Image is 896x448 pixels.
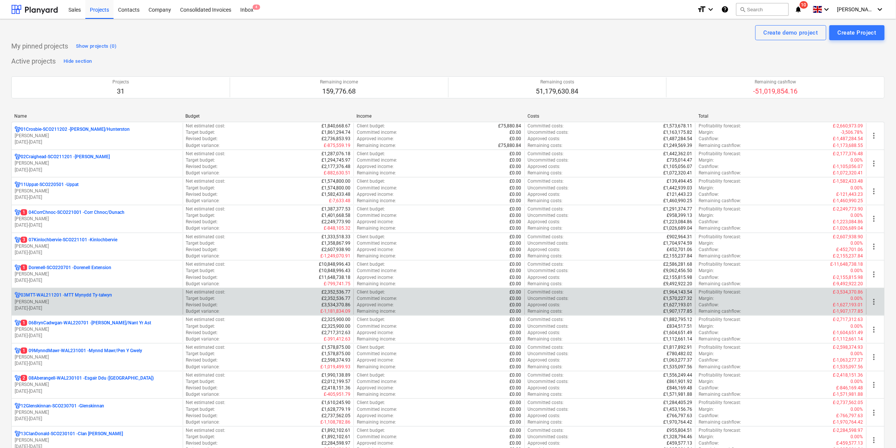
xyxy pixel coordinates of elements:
p: [DATE] - [DATE] [15,167,180,173]
p: 51,179,630.84 [536,87,579,96]
p: £-1,487,284.54 [833,136,863,142]
p: [DATE] - [DATE] [15,305,180,312]
p: [DATE] - [DATE] [15,333,180,339]
p: £-2,607,938.90 [833,234,863,240]
p: £0.00 [510,206,522,212]
p: £9,062,456.50 [663,268,692,274]
p: £-882,630.51 [324,170,350,176]
p: £0.00 [510,129,522,136]
p: Client budget : [357,206,385,212]
p: Remaining costs : [528,225,563,232]
div: Project has multi currencies enabled [15,126,21,133]
p: Margin : [699,240,714,247]
p: £2,249,773.90 [321,219,350,225]
p: 08Aberangell-WAL230101 - Esgair Ddu ([GEOGRAPHIC_DATA]) [21,375,154,381]
p: Committed costs : [528,206,564,212]
div: 1Dorenell-SCO220701 -Dorenell Extension[PERSON_NAME][DATE]-[DATE] [15,265,180,284]
p: Margin : [699,185,714,191]
p: Remaining cashflow : [699,170,741,176]
span: 10 [800,1,808,9]
p: £-1,460,990.25 [833,198,863,204]
p: £-875,559.19 [324,142,350,149]
p: Remaining income : [357,170,396,176]
p: 31 [112,87,129,96]
p: [PERSON_NAME] [15,381,180,388]
p: £0.00 [510,191,522,198]
p: Uncommitted costs : [528,185,569,191]
p: £0.00 [510,225,522,232]
p: £0.00 [510,170,522,176]
p: Remaining cashflow [753,79,797,85]
i: keyboard_arrow_down [822,5,831,14]
span: more_vert [870,325,879,334]
div: Project has multi currencies enabled [15,320,21,326]
span: more_vert [870,408,879,417]
button: Create demo project [755,25,826,40]
p: Committed costs : [528,261,564,268]
p: £0.00 [510,136,522,142]
button: Search [736,3,789,16]
p: Uncommitted costs : [528,268,569,274]
p: £1,574,800.00 [321,185,350,191]
p: Client budget : [357,234,385,240]
p: £2,155,237.84 [663,253,692,259]
div: Project has multi currencies enabled [15,431,21,437]
p: £-2,249,773.90 [833,206,863,212]
p: 13ClanDonald-SCO230101 - Clan [PERSON_NAME] [21,431,123,437]
button: Show projects (0) [74,40,118,52]
div: 11Uppat-SCO220501 -Uppat[PERSON_NAME][DATE]-[DATE] [15,182,180,201]
p: Remaining income : [357,142,396,149]
p: Committed income : [357,185,397,191]
p: £1,573,678.11 [663,123,692,129]
p: Client budget : [357,151,385,157]
p: 11Uppat-SCO220501 - Uppat [21,182,79,188]
span: 2 [21,375,27,381]
p: £1,861,294.74 [321,129,350,136]
p: £10,848,996.43 [319,261,350,268]
p: Client budget : [357,123,385,129]
p: -51,019,854.16 [753,87,797,96]
p: £139,494.45 [667,178,692,185]
p: Uncommitted costs : [528,157,569,163]
div: Project has multi currencies enabled [15,209,21,216]
p: Net estimated cost : [186,261,226,268]
div: Costs [528,114,693,119]
div: 106BrynCadwgan-WAL220701 -[PERSON_NAME]/Nant Yr Ast[PERSON_NAME][DATE]-[DATE] [15,320,180,339]
p: Remaining income : [357,198,396,204]
p: Remaining costs : [528,198,563,204]
p: Revised budget : [186,191,218,198]
p: [DATE] - [DATE] [15,388,180,395]
p: £1,358,867.99 [321,240,350,247]
div: Project has multi currencies enabled [15,375,21,381]
p: £-1,249,070.91 [320,253,350,259]
p: [PERSON_NAME] [15,160,180,166]
div: 104CorrChnoc-SCO221001 -Corr Chnoc/Dunach[PERSON_NAME][DATE]-[DATE] [15,209,180,229]
iframe: Chat Widget [858,412,896,448]
p: [PERSON_NAME] [15,437,180,443]
p: [DATE] - [DATE] [15,222,180,229]
p: Budget variance : [186,170,220,176]
p: Uncommitted costs : [528,129,569,136]
div: Total [699,114,864,119]
p: £1,442,362.01 [663,151,692,157]
p: Remaining cashflow : [699,142,741,149]
p: Profitability forecast : [699,261,741,268]
p: £11,648,738.18 [319,274,350,281]
p: Net estimated cost : [186,151,226,157]
p: [DATE] - [DATE] [15,416,180,422]
p: £1,574,800.00 [321,178,350,185]
p: £0.00 [510,185,522,191]
span: more_vert [870,187,879,196]
p: Approved costs : [528,274,561,281]
p: £-1,582,433.48 [833,178,863,185]
p: £1,704,974.59 [663,240,692,247]
p: 0.00% [851,212,863,219]
div: Project has multi currencies enabled [15,265,21,271]
p: £-2,660,973.09 [833,123,863,129]
div: Name [14,114,179,119]
p: £1,223,084.86 [663,219,692,225]
p: Client budget : [357,261,385,268]
p: Committed income : [357,240,397,247]
p: Cashflow : [699,247,719,253]
p: £1,105,056.07 [663,163,692,170]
